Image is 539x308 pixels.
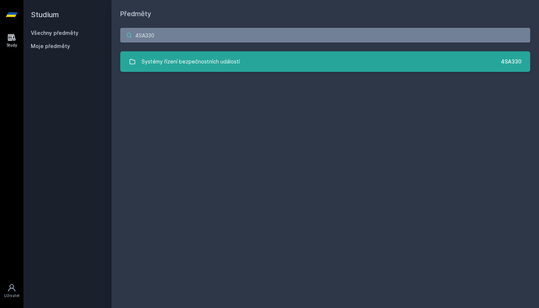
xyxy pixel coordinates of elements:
a: Systémy řízení bezpečnostních událostí 4SA330 [120,51,530,72]
div: Study [7,43,17,48]
input: Název nebo ident předmětu… [120,28,530,43]
a: Uživatel [1,280,22,302]
h1: Předměty [120,9,530,19]
a: Study [1,29,22,52]
span: Moje předměty [31,43,70,50]
div: Systémy řízení bezpečnostních událostí [142,54,240,69]
div: 4SA330 [501,58,521,65]
a: Všechny předměty [31,30,78,36]
div: Uživatel [4,293,19,298]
